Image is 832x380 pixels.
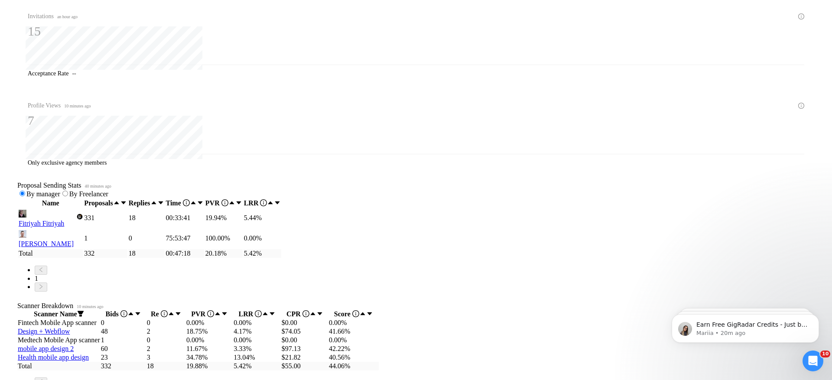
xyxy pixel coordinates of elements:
[146,353,186,362] td: 3
[26,190,60,198] span: By manager
[101,353,146,362] td: 23
[84,208,127,228] td: 331
[175,310,182,317] span: caret-down
[197,199,204,206] span: caret-down
[233,353,281,362] td: 13.04%
[18,249,83,258] td: Total
[146,362,186,370] td: 18
[286,310,309,318] span: CPR
[281,362,328,370] td: $ 55.00
[328,336,379,344] td: 0.00%
[205,249,243,258] td: 20.18 %
[190,199,197,206] span: caret-up
[77,214,83,220] img: gigradar-bm.png
[18,336,100,344] span: Medtech Mobile App scanner
[798,103,804,109] span: info-circle
[57,14,78,19] time: an hour ago
[28,12,78,22] span: Invitations
[101,327,146,336] td: 48
[128,249,165,258] td: 18
[228,199,235,206] span: caret-up
[359,310,366,317] span: caret-up
[28,101,91,111] span: Profile Views
[146,327,186,336] td: 2
[19,210,26,218] img: FF
[85,184,111,188] time: 40 minutes ago
[17,302,815,310] span: Scanner Breakdown
[151,310,168,318] span: Re
[146,336,186,344] td: 0
[659,296,832,357] iframe: Intercom notifications message
[146,318,186,327] td: 0
[328,327,379,336] td: 41.66%
[820,351,830,357] span: 10
[120,310,127,317] span: info-circle
[84,199,113,207] span: Proposals
[244,208,282,228] td: 5.44%
[186,318,233,327] td: 0.00%
[19,191,25,196] input: By manager
[150,199,157,206] span: caret-up
[281,318,328,327] td: $0.00
[233,344,281,353] td: 3.33%
[62,191,68,196] input: By Freelancer
[28,112,91,129] div: 7
[183,199,190,206] span: info-circle
[101,362,146,370] td: 332
[161,310,168,317] span: info-circle
[157,199,164,206] span: caret-down
[260,199,267,206] span: info-circle
[84,199,127,208] th: Proposals
[205,199,228,207] span: PVR
[328,344,379,353] td: 42.22%
[233,327,281,336] td: 4.17%
[239,310,262,318] span: LRR
[35,275,815,283] li: 1
[28,70,68,77] span: Acceptance Rate
[186,344,233,353] td: 11.67%
[274,199,281,206] span: caret-down
[233,362,281,370] td: 5.42 %
[28,159,107,166] span: Only exclusive agency members
[281,353,328,362] td: $21.82
[146,344,186,353] td: 2
[101,336,146,344] td: 1
[205,208,243,228] td: 19.94%
[38,284,44,289] span: right
[18,319,97,326] span: Fintech Mobile App scanner
[214,310,221,317] span: caret-up
[17,182,815,189] span: Proposal Sending Stats
[255,310,262,317] span: info-circle
[186,327,233,336] td: 18.75%
[134,310,141,317] span: caret-down
[19,240,82,248] div: [PERSON_NAME]
[166,199,190,207] span: Time
[281,344,328,353] td: $97.13
[233,318,281,327] td: 0.00%
[106,310,127,318] span: Bids
[205,229,243,248] td: 100.00%
[18,345,74,352] a: mobile app design 2
[334,310,359,318] span: Score
[244,249,282,258] td: 5.42 %
[77,304,103,309] time: 10 minutes ago
[168,310,175,317] span: caret-up
[328,318,379,327] td: 0.00%
[18,328,70,335] a: Design + Webflow
[120,199,127,206] span: caret-down
[64,104,91,108] time: 10 minutes ago
[101,318,146,327] td: 0
[235,199,242,206] span: caret-down
[366,310,373,317] span: caret-down
[207,310,214,317] span: info-circle
[72,70,76,77] span: --
[281,327,328,336] td: $74.05
[19,220,82,227] div: Fitriyah Fitriyah
[328,353,379,362] td: 40.56%
[127,310,134,317] span: caret-up
[186,336,233,344] td: 0.00%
